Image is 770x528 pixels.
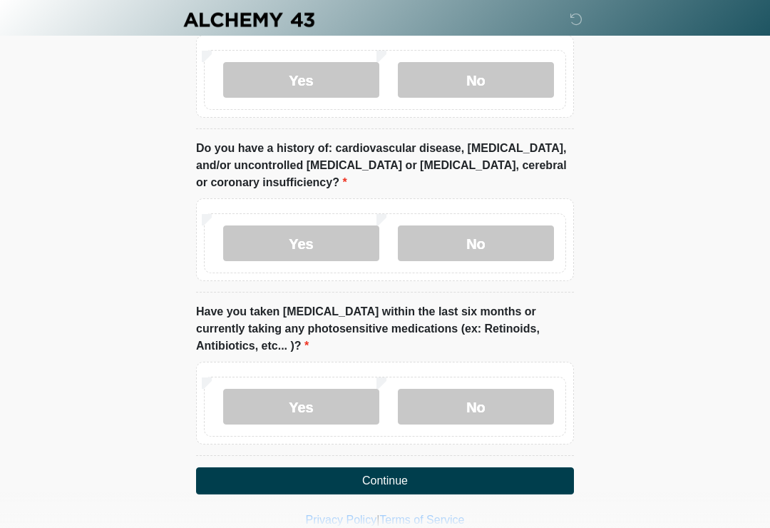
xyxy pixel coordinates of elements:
label: Yes [223,389,379,425]
label: Have you taken [MEDICAL_DATA] within the last six months or currently taking any photosensitive m... [196,303,574,355]
label: No [398,225,554,261]
label: Yes [223,225,379,261]
a: Privacy Policy [306,514,377,526]
label: No [398,389,554,425]
a: | [376,514,379,526]
label: No [398,62,554,98]
label: Do you have a history of: cardiovascular disease, [MEDICAL_DATA], and/or uncontrolled [MEDICAL_DA... [196,140,574,191]
label: Yes [223,62,379,98]
a: Terms of Service [379,514,464,526]
img: Alchemy 43 Logo [182,11,316,29]
button: Continue [196,467,574,494]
